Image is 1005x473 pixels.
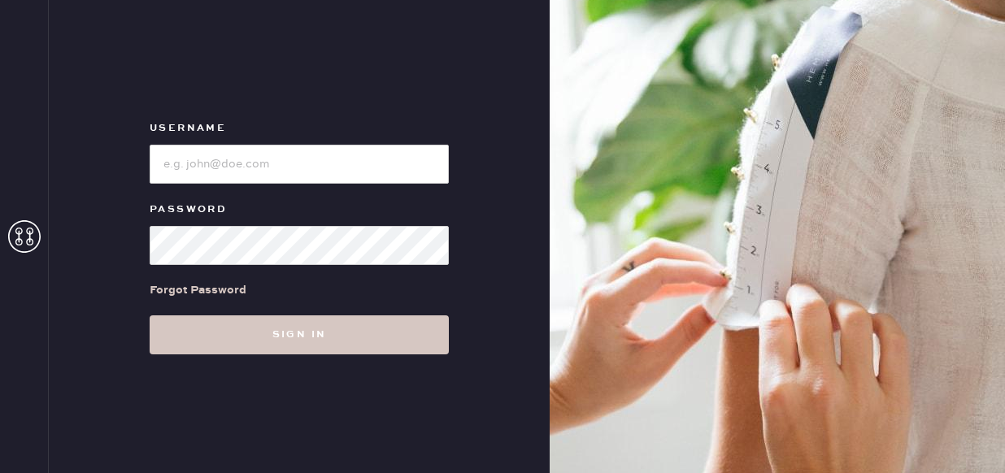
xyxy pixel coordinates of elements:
label: Username [150,119,449,138]
input: e.g. john@doe.com [150,145,449,184]
a: Forgot Password [150,265,246,315]
button: Sign in [150,315,449,354]
label: Password [150,200,449,219]
div: Forgot Password [150,281,246,299]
